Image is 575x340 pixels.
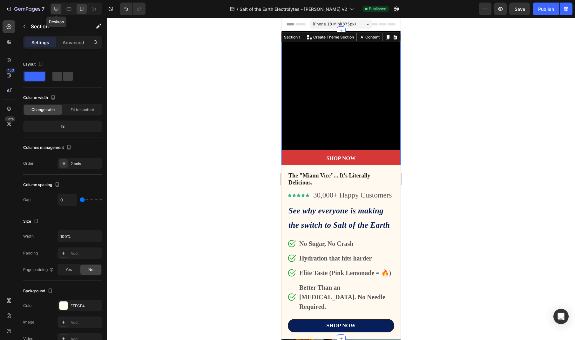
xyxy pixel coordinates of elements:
span: / [237,6,238,12]
p: 7 [42,5,44,13]
input: Auto [58,231,102,242]
div: Add... [71,320,100,325]
span: Salt of the Earth Electrolytes - [PERSON_NAME] v2 [240,6,347,12]
button: 7 [3,3,47,15]
div: Color [23,303,33,309]
div: Column width [23,94,57,102]
div: Order [23,161,34,166]
div: Background [23,287,54,295]
div: Padding [23,250,38,256]
div: FFFCF4 [71,303,100,309]
iframe: Design area [281,18,401,340]
span: Published [369,6,386,12]
div: Open Intercom Messenger [553,309,569,324]
div: 12 [24,122,101,131]
button: Save [509,3,530,15]
div: Columns management [23,143,73,152]
span: Yes [65,267,72,273]
div: Column spacing [23,181,61,189]
div: Image [23,319,34,325]
span: No [88,267,93,273]
div: Page padding [23,267,54,273]
div: Undo/Redo [120,3,145,15]
button: Publish [533,3,559,15]
div: 450 [6,68,15,73]
div: 2 cols [71,161,100,167]
span: Save [515,6,525,12]
span: Fit to content [71,107,94,113]
div: Gap [23,197,30,203]
span: Change ratio [31,107,55,113]
div: Width [23,233,34,239]
p: Section [31,23,83,30]
div: Add... [71,251,100,256]
input: Auto [58,194,77,205]
div: Publish [538,6,554,12]
div: Layout [23,60,44,69]
div: Beta [5,116,15,121]
p: Settings [31,39,49,46]
div: Size [23,217,40,226]
p: Advanced [63,39,84,46]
